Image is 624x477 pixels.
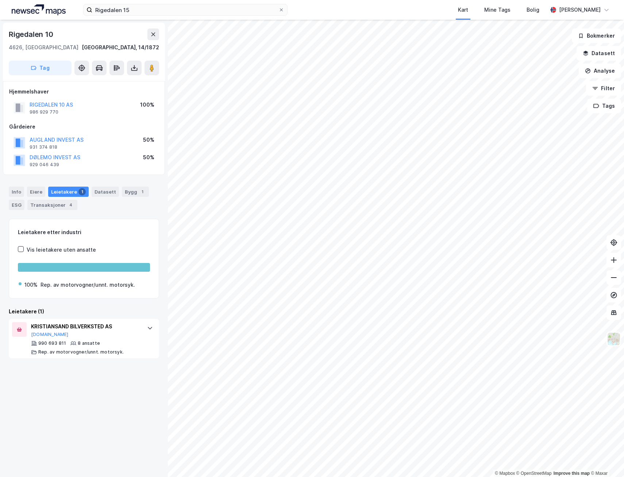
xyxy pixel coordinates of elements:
[140,100,154,109] div: 100%
[9,61,72,75] button: Tag
[24,281,38,289] div: 100%
[586,81,621,96] button: Filter
[9,28,55,40] div: Rigedalen 10
[30,162,59,168] div: 929 046 439
[122,187,149,197] div: Bygg
[27,200,77,210] div: Transaksjoner
[31,322,140,331] div: KRISTIANSAND BILVERKSTED AS
[92,187,119,197] div: Datasett
[9,43,78,52] div: 4626, [GEOGRAPHIC_DATA]
[48,187,89,197] div: Leietakere
[67,201,74,209] div: 4
[572,28,621,43] button: Bokmerker
[527,5,539,14] div: Bolig
[516,471,552,476] a: OpenStreetMap
[30,144,57,150] div: 931 374 818
[18,228,150,237] div: Leietakere etter industri
[12,4,66,15] img: logo.a4113a55bc3d86da70a041830d287a7e.svg
[31,332,69,337] button: [DOMAIN_NAME]
[458,5,468,14] div: Kart
[559,5,601,14] div: [PERSON_NAME]
[9,200,24,210] div: ESG
[9,122,159,131] div: Gårdeiere
[27,245,96,254] div: Vis leietakere uten ansatte
[495,471,515,476] a: Mapbox
[587,99,621,113] button: Tags
[554,471,590,476] a: Improve this map
[607,332,621,346] img: Z
[30,109,58,115] div: 986 929 770
[143,153,154,162] div: 50%
[588,442,624,477] iframe: Chat Widget
[577,46,621,61] button: Datasett
[9,87,159,96] div: Hjemmelshaver
[78,340,100,346] div: 8 ansatte
[27,187,45,197] div: Eiere
[38,340,66,346] div: 990 693 811
[143,136,154,144] div: 50%
[92,4,278,15] input: Søk på adresse, matrikkel, gårdeiere, leietakere eller personer
[41,281,135,289] div: Rep. av motorvogner/unnt. motorsyk.
[38,349,124,355] div: Rep. av motorvogner/unnt. motorsyk.
[9,307,159,316] div: Leietakere (1)
[579,64,621,78] button: Analyse
[9,187,24,197] div: Info
[78,188,86,195] div: 1
[82,43,159,52] div: [GEOGRAPHIC_DATA], 14/1872
[139,188,146,195] div: 1
[484,5,511,14] div: Mine Tags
